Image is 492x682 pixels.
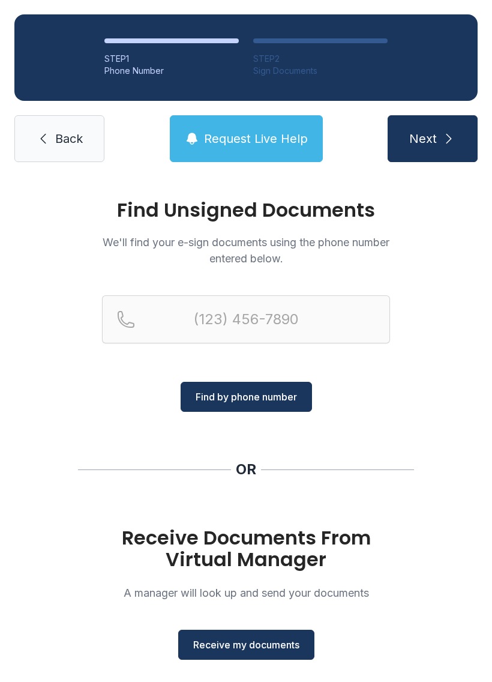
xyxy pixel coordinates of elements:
[102,585,390,601] p: A manager will look up and send your documents
[253,65,388,77] div: Sign Documents
[55,130,83,147] span: Back
[409,130,437,147] span: Next
[196,390,297,404] span: Find by phone number
[104,65,239,77] div: Phone Number
[236,460,256,479] div: OR
[193,638,299,652] span: Receive my documents
[102,234,390,267] p: We'll find your e-sign documents using the phone number entered below.
[102,295,390,343] input: Reservation phone number
[204,130,308,147] span: Request Live Help
[102,527,390,570] h1: Receive Documents From Virtual Manager
[104,53,239,65] div: STEP 1
[253,53,388,65] div: STEP 2
[102,201,390,220] h1: Find Unsigned Documents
